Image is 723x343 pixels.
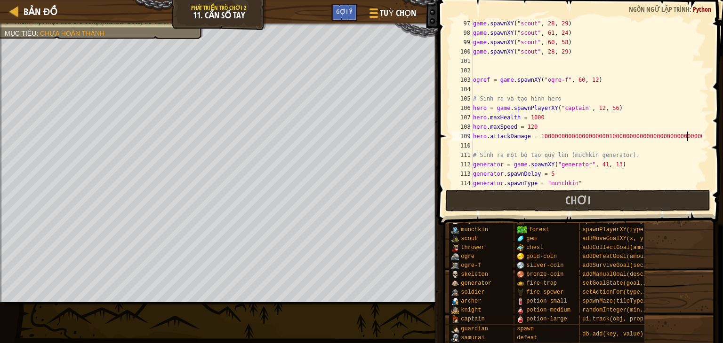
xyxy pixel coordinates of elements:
[451,85,473,94] div: 104
[451,103,473,113] div: 106
[517,262,524,269] img: portrait.png
[461,235,478,242] span: scout
[451,94,473,103] div: 105
[565,193,591,208] span: Chơi
[517,235,524,242] img: portrait.png
[461,262,481,269] span: ogre-f
[517,271,524,278] img: portrait.png
[461,335,484,341] span: samurai
[461,298,481,304] span: archer
[461,244,484,251] span: thrower
[461,289,484,296] span: soldier
[526,316,567,322] span: potion-large
[5,30,36,37] span: Mục tiêu
[451,47,473,56] div: 100
[19,5,57,18] a: Bản đồ
[451,66,473,75] div: 102
[451,288,459,296] img: portrait.png
[451,113,473,122] div: 107
[461,253,474,260] span: ogre
[582,298,667,304] span: spawnMaze(tileType, seed)
[451,226,459,234] img: portrait.png
[451,169,473,179] div: 113
[690,5,693,14] span: :
[451,297,459,305] img: portrait.png
[517,315,524,323] img: portrait.png
[451,334,459,342] img: portrait.png
[526,298,567,304] span: potion-small
[461,307,481,313] span: knight
[451,160,473,169] div: 112
[582,307,660,313] span: randomInteger(min, max)
[582,262,660,269] span: addSurviveGoal(seconds)
[582,316,647,322] span: ui.track(obj, prop)
[24,5,57,18] span: Bản đồ
[517,226,527,234] img: trees_1.png
[451,122,473,132] div: 108
[451,253,459,260] img: portrait.png
[526,280,557,287] span: fire-trap
[582,244,657,251] span: addCollectGoal(amount)
[526,253,557,260] span: gold-coin
[451,315,459,323] img: portrait.png
[451,325,459,333] img: portrait.png
[451,141,473,150] div: 110
[529,226,549,233] span: forest
[461,226,488,233] span: munchkin
[451,271,459,278] img: portrait.png
[461,326,488,332] span: guardian
[36,30,40,37] span: :
[445,190,711,211] button: Chơi
[517,297,524,305] img: portrait.png
[380,7,416,19] span: Tuỳ chọn
[451,132,473,141] div: 109
[526,244,543,251] span: chest
[582,253,653,260] span: addDefeatGoal(amount)
[461,280,491,287] span: generator
[451,262,459,269] img: portrait.png
[582,289,698,296] span: setActionFor(type, event, handler)
[517,326,534,332] span: spawn
[693,5,711,14] span: Python
[451,38,473,47] div: 99
[461,316,484,322] span: captain
[451,19,473,28] div: 97
[526,235,537,242] span: gem
[517,280,524,287] img: portrait.png
[526,271,563,278] span: bronze-coin
[517,244,524,251] img: portrait.png
[451,28,473,38] div: 98
[451,235,459,242] img: portrait.png
[451,280,459,287] img: portrait.png
[582,235,647,242] span: addMoveGoalXY(x, y)
[451,75,473,85] div: 103
[451,188,473,197] div: 115
[517,288,524,296] img: portrait.png
[517,335,537,341] span: defeat
[526,262,563,269] span: silver-coin
[526,307,570,313] span: potion-medium
[40,30,104,37] span: Chưa hoàn thành
[629,5,690,14] span: Ngôn ngữ lập trình
[461,271,488,278] span: skeleton
[451,306,459,314] img: portrait.png
[451,179,473,188] div: 114
[526,289,563,296] span: fire-spewer
[451,150,473,160] div: 111
[517,253,524,260] img: portrait.png
[362,4,422,26] button: Tuỳ chọn
[336,7,353,16] span: Gợi ý
[517,306,524,314] img: portrait.png
[582,331,643,337] span: db.add(key, value)
[582,271,670,278] span: addManualGoal(description)
[451,56,473,66] div: 101
[451,244,459,251] img: portrait.png
[582,280,674,287] span: setGoalState(goal, success)
[582,226,667,233] span: spawnPlayerXY(type, x, y)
